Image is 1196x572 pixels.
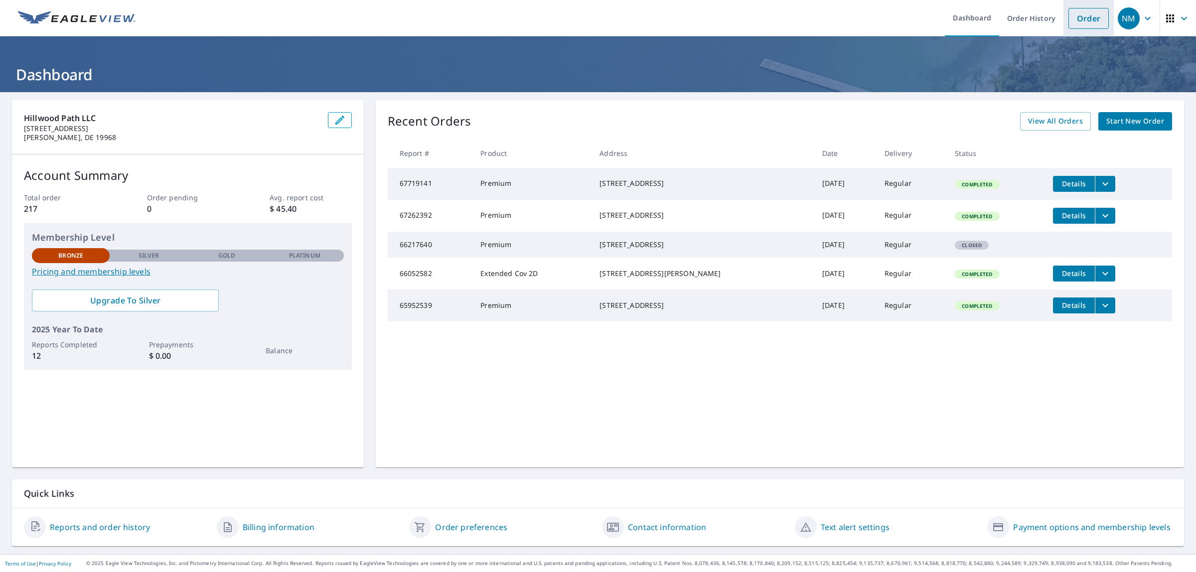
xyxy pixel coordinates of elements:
[956,302,998,309] span: Completed
[1059,269,1089,278] span: Details
[599,210,806,220] div: [STREET_ADDRESS]
[814,232,877,258] td: [DATE]
[814,139,877,168] th: Date
[24,203,106,215] p: 217
[40,295,211,306] span: Upgrade To Silver
[1095,176,1115,192] button: filesDropdownBtn-67719141
[24,166,352,184] p: Account Summary
[139,251,159,260] p: Silver
[877,258,947,289] td: Regular
[821,521,890,533] a: Text alert settings
[32,339,110,350] p: Reports Completed
[5,560,36,567] a: Terms of Use
[5,561,71,567] p: |
[599,178,806,188] div: [STREET_ADDRESS]
[1095,266,1115,282] button: filesDropdownBtn-66052582
[147,192,229,203] p: Order pending
[24,112,320,124] p: Hillwood Path LLC
[1028,115,1083,128] span: View All Orders
[1095,208,1115,224] button: filesDropdownBtn-67262392
[814,200,877,232] td: [DATE]
[1053,176,1095,192] button: detailsBtn-67719141
[1053,208,1095,224] button: detailsBtn-67262392
[1013,521,1170,533] a: Payment options and membership levels
[599,269,806,279] div: [STREET_ADDRESS][PERSON_NAME]
[472,232,592,258] td: Premium
[24,487,1172,500] p: Quick Links
[814,258,877,289] td: [DATE]
[472,139,592,168] th: Product
[956,181,998,188] span: Completed
[86,560,1191,567] p: © 2025 Eagle View Technologies, Inc. and Pictometry International Corp. All Rights Reserved. Repo...
[592,139,814,168] th: Address
[628,521,706,533] a: Contact information
[388,200,473,232] td: 67262392
[32,323,344,335] p: 2025 Year To Date
[435,521,507,533] a: Order preferences
[24,124,320,133] p: [STREET_ADDRESS]
[1053,266,1095,282] button: detailsBtn-66052582
[32,266,344,278] a: Pricing and membership levels
[814,168,877,200] td: [DATE]
[266,345,343,356] p: Balance
[472,168,592,200] td: Premium
[24,192,106,203] p: Total order
[270,203,351,215] p: $ 45.40
[472,289,592,321] td: Premium
[956,213,998,220] span: Completed
[1059,300,1089,310] span: Details
[472,200,592,232] td: Premium
[388,139,473,168] th: Report #
[877,168,947,200] td: Regular
[956,242,988,249] span: Closed
[58,251,83,260] p: Bronze
[218,251,235,260] p: Gold
[1118,7,1140,29] div: NM
[32,350,110,362] p: 12
[12,64,1184,85] h1: Dashboard
[814,289,877,321] td: [DATE]
[877,200,947,232] td: Regular
[599,300,806,310] div: [STREET_ADDRESS]
[243,521,314,533] a: Billing information
[147,203,229,215] p: 0
[1106,115,1164,128] span: Start New Order
[388,258,473,289] td: 66052582
[388,232,473,258] td: 66217640
[149,339,227,350] p: Prepayments
[18,11,136,26] img: EV Logo
[1020,112,1091,131] a: View All Orders
[1095,297,1115,313] button: filesDropdownBtn-65952539
[388,168,473,200] td: 67719141
[1059,179,1089,188] span: Details
[388,112,471,131] p: Recent Orders
[1059,211,1089,220] span: Details
[289,251,320,260] p: Platinum
[39,560,71,567] a: Privacy Policy
[24,133,320,142] p: [PERSON_NAME], DE 19968
[32,231,344,244] p: Membership Level
[956,271,998,278] span: Completed
[947,139,1045,168] th: Status
[877,232,947,258] td: Regular
[149,350,227,362] p: $ 0.00
[877,289,947,321] td: Regular
[877,139,947,168] th: Delivery
[472,258,592,289] td: Extended Cov 2D
[388,289,473,321] td: 65952539
[1053,297,1095,313] button: detailsBtn-65952539
[599,240,806,250] div: [STREET_ADDRESS]
[50,521,150,533] a: Reports and order history
[1068,8,1109,29] a: Order
[1098,112,1172,131] a: Start New Order
[32,289,219,311] a: Upgrade To Silver
[270,192,351,203] p: Avg. report cost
